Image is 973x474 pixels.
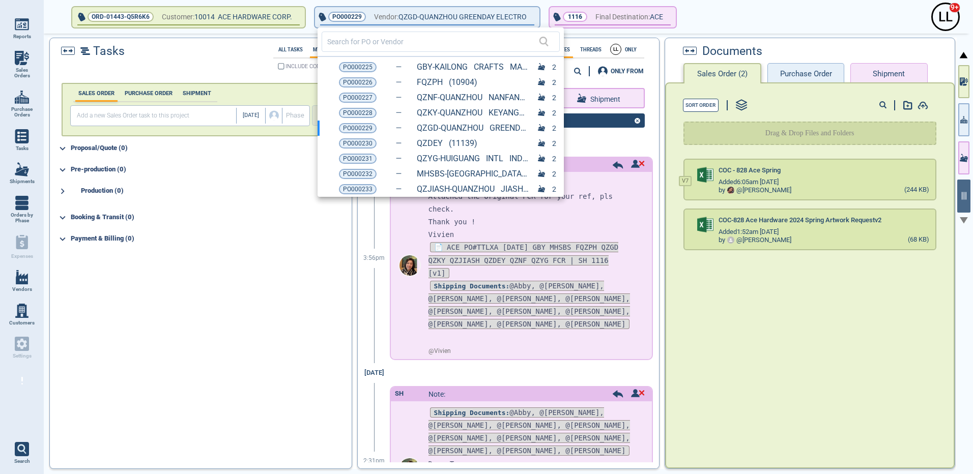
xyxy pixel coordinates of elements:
[343,138,373,149] span: PO000230
[417,154,529,163] a: QZYG-HUIGUANG INTL INDUSTRIAL (11209)
[343,62,373,72] span: PO000225
[343,77,373,87] span: PO000226
[343,108,373,118] span: PO000228
[552,124,556,132] span: 2
[552,185,556,193] span: 2
[417,108,529,117] a: QZKY-QUANZHOU KEYANG ELEC&TECH (11034)
[417,93,529,102] a: QZNF-QUANZHOU NANFANG GIFTS CO (11025)
[417,124,529,133] a: QZGD-QUANZHOU GREENDAY ELECTRO (11063)
[417,139,477,148] a: QZDEY (11139)
[343,169,373,179] span: PO000232
[327,34,539,49] input: Search for PO or Vendor
[552,155,556,163] span: 2
[552,78,556,86] span: 2
[552,94,556,102] span: 2
[343,93,373,103] span: PO000227
[343,184,373,194] span: PO000233
[552,170,556,178] span: 2
[343,123,373,133] span: PO000229
[343,154,373,164] span: PO000231
[552,109,556,117] span: 2
[417,63,529,72] a: GBY-KAILONG CRAFTS MANUFACTURING CO.,LTD (10581)
[552,63,556,71] span: 2
[417,169,529,179] a: MHSBS-[GEOGRAPHIC_DATA] (11408)
[552,139,556,147] span: 2
[417,185,529,194] a: QZJIASH-QUANZHOU JIASHENG METAL & PLASTIC PRODUCTS CO. LTD. (11580)
[417,78,477,87] a: FQZPH (10904)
